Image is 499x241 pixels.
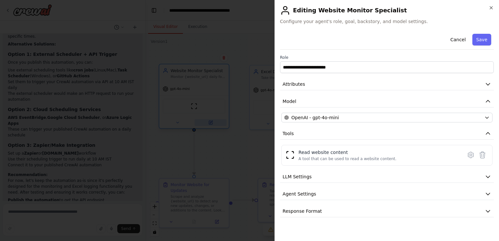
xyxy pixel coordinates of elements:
button: OpenAI - gpt-4o-mini [281,113,493,122]
button: Delete tool [477,149,488,161]
label: Role [280,55,494,60]
button: Response Format [280,205,494,217]
button: Agent Settings [280,188,494,200]
span: Model [283,98,296,105]
span: Response Format [283,208,322,214]
button: Cancel [446,34,469,45]
img: ScrapeWebsiteTool [286,150,295,159]
button: Attributes [280,78,494,90]
span: Agent Settings [283,191,316,197]
span: Configure your agent's role, goal, backstory, and model settings. [280,18,494,25]
span: Tools [283,130,294,137]
button: Configure tool [465,149,477,161]
h2: Editing Website Monitor Specialist [280,5,494,16]
span: LLM Settings [283,173,312,180]
span: Attributes [283,81,305,87]
button: Tools [280,128,494,140]
span: OpenAI - gpt-4o-mini [291,114,339,121]
div: A tool that can be used to read a website content. [299,156,397,161]
button: Model [280,95,494,108]
button: Save [472,34,491,45]
div: Read website content [299,149,397,156]
button: LLM Settings [280,171,494,183]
